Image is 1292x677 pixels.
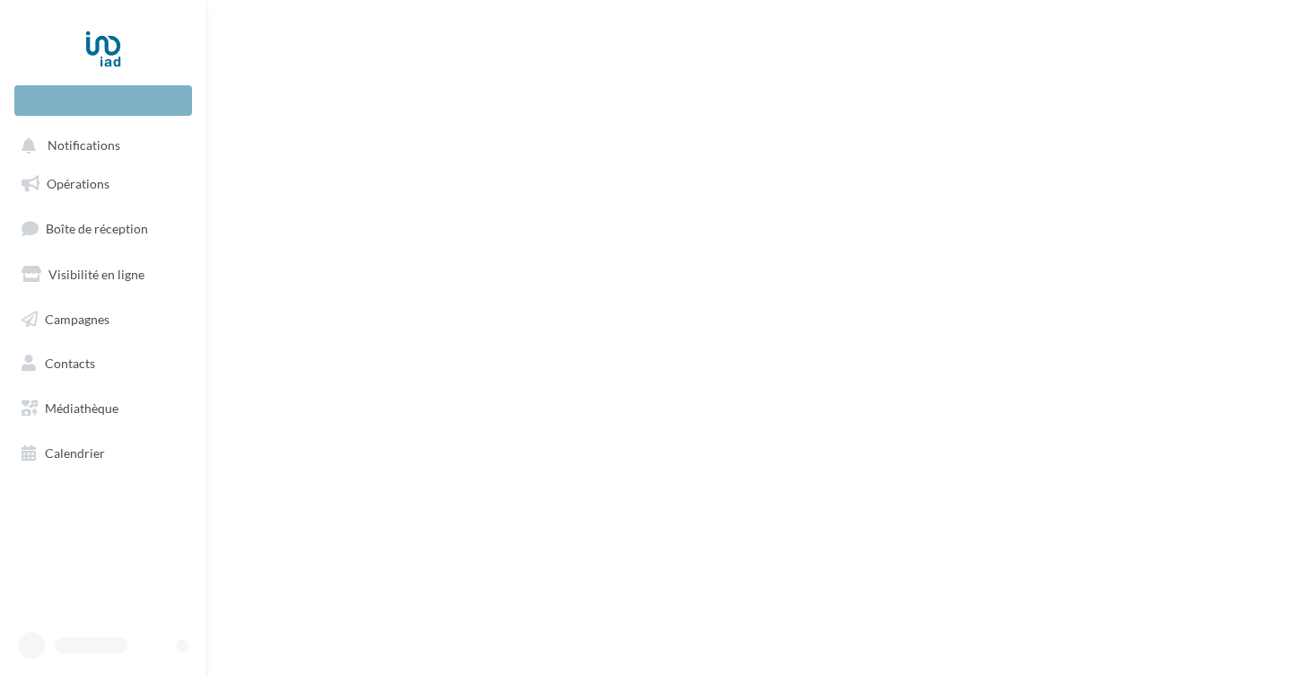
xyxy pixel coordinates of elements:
div: Nouvelle campagne [14,85,192,116]
span: Boîte de réception [46,221,148,236]
a: Médiathèque [11,390,196,427]
a: Campagnes [11,301,196,338]
a: Calendrier [11,435,196,472]
a: Contacts [11,345,196,382]
a: Opérations [11,165,196,203]
a: Boîte de réception [11,209,196,248]
span: Visibilité en ligne [48,267,144,282]
span: Campagnes [45,311,109,326]
span: Calendrier [45,445,105,461]
span: Contacts [45,356,95,371]
span: Notifications [48,138,120,154]
span: Médiathèque [45,400,118,416]
span: Opérations [47,176,109,191]
a: Visibilité en ligne [11,256,196,294]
